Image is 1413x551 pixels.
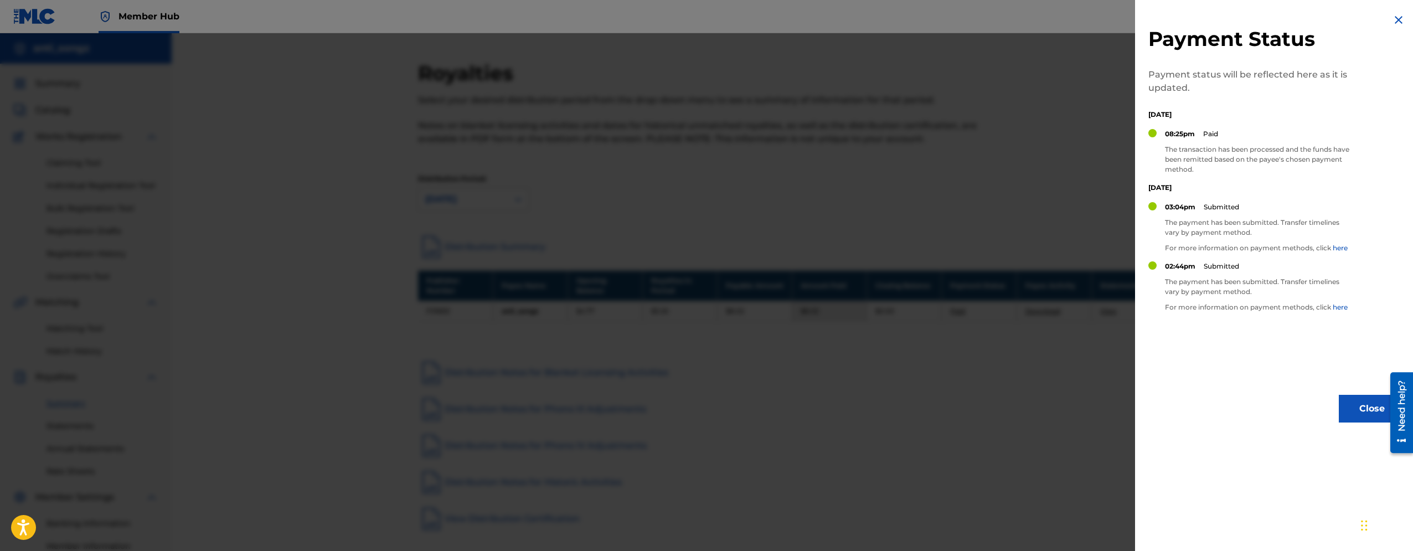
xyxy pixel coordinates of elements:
[1339,395,1405,423] button: Close
[13,8,56,24] img: MLC Logo
[1165,302,1353,312] p: For more information on payment methods, click
[1165,218,1353,238] p: The payment has been submitted. Transfer timelines vary by payment method.
[1165,243,1353,253] p: For more information on payment methods, click
[1358,498,1413,551] iframe: Chat Widget
[1165,261,1195,271] p: 02:44pm
[1333,244,1348,252] a: here
[1361,509,1368,542] div: Drag
[1165,202,1195,212] p: 03:04pm
[1165,129,1195,139] p: 08:25pm
[1148,183,1353,193] p: [DATE]
[99,10,112,23] img: Top Rightsholder
[1148,110,1353,120] p: [DATE]
[1165,145,1353,174] p: The transaction has been processed and the funds have been remitted based on the payee's chosen p...
[1203,129,1218,139] p: Paid
[1148,27,1353,52] h2: Payment Status
[1333,303,1348,311] a: here
[1382,367,1413,459] iframe: Resource Center
[1204,261,1239,271] p: Submitted
[118,10,179,23] span: Member Hub
[1204,202,1239,212] p: Submitted
[1148,68,1353,95] p: Payment status will be reflected here as it is updated.
[1165,277,1353,297] p: The payment has been submitted. Transfer timelines vary by payment method.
